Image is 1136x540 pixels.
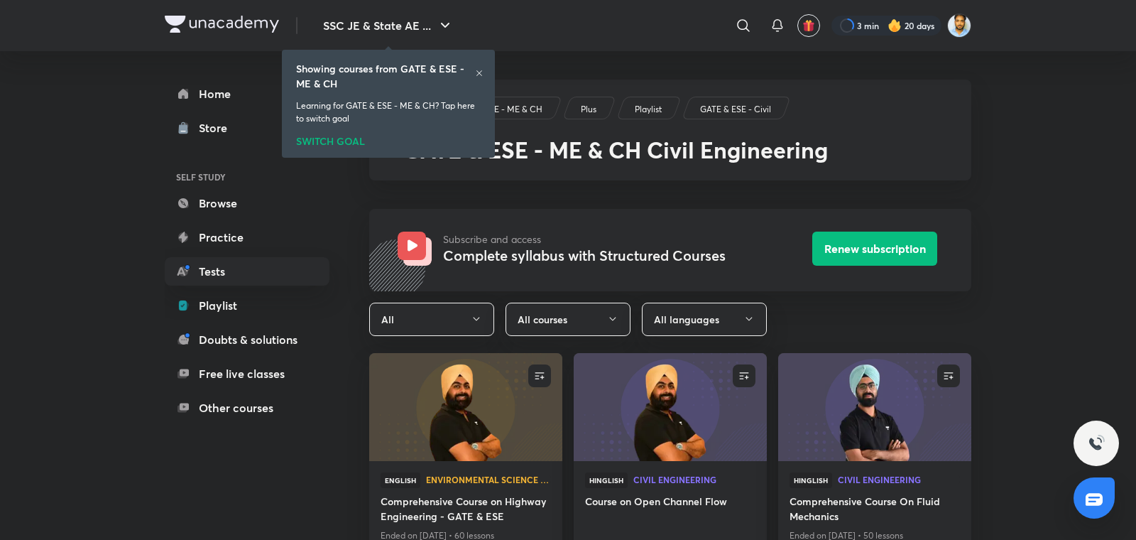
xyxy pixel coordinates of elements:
span: Hinglish [585,472,628,488]
a: GATE & ESE - ME & CH [451,103,545,116]
a: Practice [165,223,329,252]
a: Tests [165,257,329,286]
a: GATE & ESE - Civil [698,103,774,116]
img: Avatar [398,232,432,266]
a: Environmental Science and Engineering [426,475,551,485]
a: new-thumbnail [369,353,562,461]
a: Other courses [165,394,329,422]
button: All courses [506,303,630,336]
a: Civil Engineering [633,475,755,485]
img: ttu [1088,435,1105,452]
a: Course on Open Channel Flow [585,494,755,512]
div: SWITCH GOAL [296,131,481,146]
button: avatar [797,14,820,37]
a: Playlist [165,291,329,320]
a: new-thumbnail [574,353,767,461]
p: Subscribe and access [432,232,726,247]
a: new-thumbnail [778,353,971,461]
p: GATE & ESE - ME & CH [453,103,542,116]
p: Learning for GATE & ESE - ME & CH? Tap here to switch goal [296,99,481,125]
img: streak [887,18,902,33]
h6: SELF STUDY [165,165,329,189]
img: new-thumbnail [776,352,973,462]
p: Playlist [635,103,662,116]
button: All [369,303,494,336]
span: English [381,472,420,488]
span: GATE & ESE - ME & CH Civil Engineering [403,134,828,165]
a: Home [165,80,329,108]
button: All languages [642,303,767,336]
a: Plus [579,103,599,116]
a: Civil Engineering [838,475,960,485]
span: Civil Engineering [633,475,755,484]
img: new-thumbnail [572,352,768,462]
img: new-thumbnail [367,352,564,462]
h6: Showing courses from GATE & ESE - ME & CH [296,61,475,91]
p: Plus [581,103,596,116]
span: Civil Engineering [838,475,960,484]
a: Free live classes [165,360,329,388]
a: Store [165,114,329,142]
a: Browse [165,189,329,217]
button: Renew subscription [812,232,937,266]
h3: Complete syllabus with Structured Courses [432,247,726,264]
img: Company Logo [165,16,279,33]
a: Company Logo [165,16,279,36]
span: Hinglish [790,472,832,488]
a: Playlist [633,103,665,116]
img: Kunal Pradeep [947,13,971,38]
img: avatar [802,19,815,32]
a: Comprehensive Course On Fluid Mechanics [790,494,960,526]
div: Store [199,119,236,136]
a: Doubts & solutions [165,325,329,354]
span: Environmental Science and Engineering [426,475,551,484]
a: Comprehensive Course on Highway Engineering - GATE & ESE [381,494,551,526]
p: GATE & ESE - Civil [700,103,771,116]
button: SSC JE & State AE ... [315,11,462,40]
